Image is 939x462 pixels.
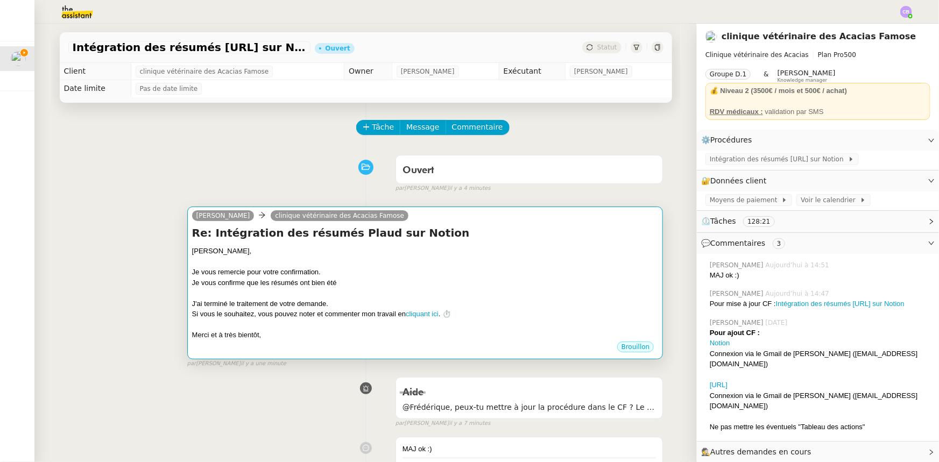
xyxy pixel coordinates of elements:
[705,69,751,80] nz-tag: Groupe D.1
[574,66,628,77] span: [PERSON_NAME]
[710,154,848,165] span: Intégration des résumés [URL] sur Notion
[140,83,198,94] span: Pas de date limite
[187,359,196,368] span: par
[710,106,926,117] div: validation par SMS
[710,390,930,411] div: Connexion via le Gmail de [PERSON_NAME] ([EMAIL_ADDRESS][DOMAIN_NAME])
[140,66,269,77] span: clinique vétérinaire des Acacias Famose
[710,289,766,298] span: [PERSON_NAME]
[801,195,859,205] span: Voir le calendrier
[701,217,783,225] span: ⏲️
[705,31,717,42] img: users%2FUX3d5eFl6eVv5XRpuhmKXfpcWvv1%2Favatar%2Fdownload.jpeg
[449,419,490,428] span: il y a 7 minutes
[710,298,930,309] div: Pour mise à jour CF :
[710,136,752,144] span: Procédures
[710,195,781,205] span: Moyens de paiement
[818,51,844,59] span: Plan Pro
[701,239,789,247] span: 💬
[710,239,765,247] span: Commentaires
[452,121,503,133] span: Commentaire
[192,225,659,240] h4: Re: Intégration des résumés Plaud sur Notion
[701,175,771,187] span: 🔐
[406,310,439,318] a: cliquant ici
[710,108,763,116] u: RDV médicaux :
[697,170,939,191] div: 🔐Données client
[192,267,659,278] div: Je vous remercie pour votre confirmation.
[697,130,939,151] div: ⚙️Procédures
[403,388,423,397] span: Aide
[344,63,392,80] td: Owner
[778,69,836,77] span: [PERSON_NAME]
[710,329,760,337] strong: Pour ajout CF :
[776,300,905,308] a: Intégration des résumés [URL] sur Notion
[396,184,405,193] span: par
[499,63,565,80] td: Exécutant
[778,77,828,83] span: Knowledge manager
[622,343,650,351] span: Brouillon
[697,211,939,232] div: ⏲️Tâches 128:21
[192,211,255,221] a: [PERSON_NAME]
[710,381,728,389] a: [URL]
[446,120,510,135] button: Commentaire
[743,216,774,227] nz-tag: 128:21
[396,184,491,193] small: [PERSON_NAME]
[192,246,659,257] div: [PERSON_NAME],
[271,211,408,221] a: clinique vétérinaire des Acacias Famose
[326,45,350,52] div: Ouvert
[396,419,491,428] small: [PERSON_NAME]
[710,349,930,369] div: Connexion via le Gmail de [PERSON_NAME] ([EMAIL_ADDRESS][DOMAIN_NAME])
[900,6,912,18] img: svg
[710,217,736,225] span: Tâches
[701,447,816,456] span: 🕵️
[710,339,730,347] a: Notion
[697,233,939,254] div: 💬Commentaires 3
[192,298,659,309] div: J'ai terminé le traitement de votre demande.
[710,318,766,328] span: [PERSON_NAME]
[710,270,930,281] div: MAJ ok :)
[396,419,405,428] span: par
[597,44,617,51] span: Statut
[192,330,659,340] div: Merci et à très bientôt,
[710,87,847,95] strong: 💰 Niveau 2 (3500€ / mois et 500€ / achat)
[403,444,656,454] div: MAJ ok :)
[73,42,306,53] span: Intégration des résumés [URL] sur Notion - [DATE]
[701,134,757,146] span: ⚙️
[400,120,446,135] button: Message
[766,318,790,328] span: [DATE]
[192,309,659,319] div: Si vous le souhaitez, vous pouvez noter et commenter mon travail en . ⏱️
[192,278,659,288] div: Je vous confirme que les résumés ont bien été
[403,401,656,414] span: @Frédérique, peux-tu mettre à jour la procédure dans le CF ? Le lien est dans les commentaires, m...
[401,66,455,77] span: [PERSON_NAME]
[449,184,490,193] span: il y a 4 minutes
[60,63,131,80] td: Client
[403,166,434,175] span: Ouvert
[356,120,401,135] button: Tâche
[187,359,286,368] small: [PERSON_NAME]
[710,422,930,432] div: Ne pas mettre les éventuels "Tableau des actions"
[241,359,286,368] span: il y a une minute
[722,31,916,41] a: clinique vétérinaire des Acacias Famose
[778,69,836,83] app-user-label: Knowledge manager
[766,260,831,270] span: Aujourd’hui à 14:51
[710,176,767,185] span: Données client
[406,121,439,133] span: Message
[710,260,766,270] span: [PERSON_NAME]
[766,289,831,298] span: Aujourd’hui à 14:47
[11,51,26,66] img: users%2FUX3d5eFl6eVv5XRpuhmKXfpcWvv1%2Favatar%2Fdownload.jpeg
[710,447,811,456] span: Autres demandes en cours
[705,51,809,59] span: Clinique vétérinaire des Acacias
[60,80,131,97] td: Date limite
[372,121,394,133] span: Tâche
[764,69,768,83] span: &
[773,238,786,249] nz-tag: 3
[844,51,856,59] span: 500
